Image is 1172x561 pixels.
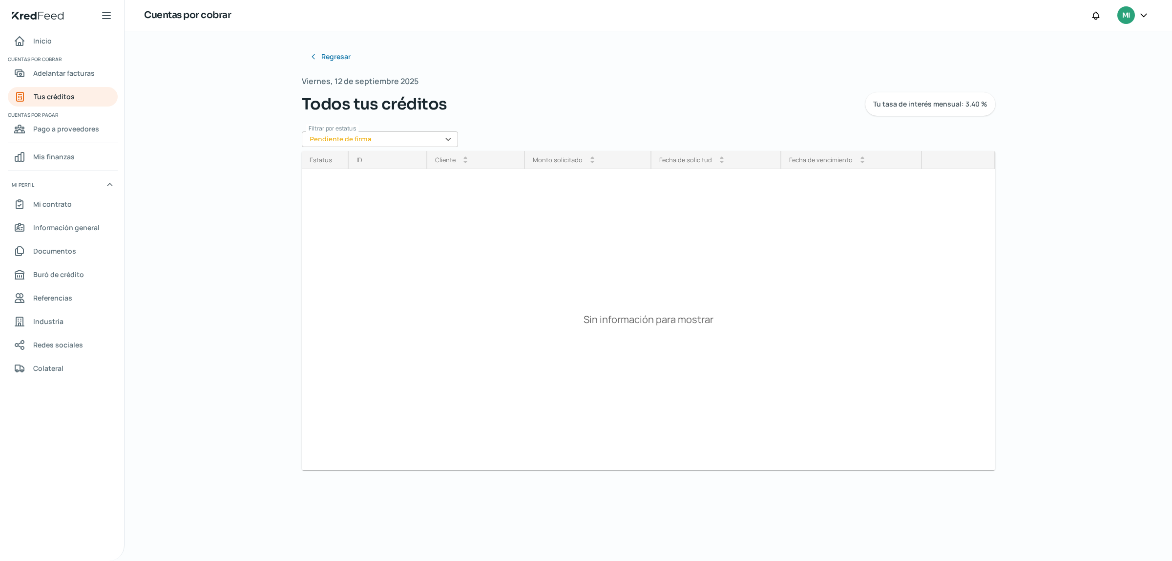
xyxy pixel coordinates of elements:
[33,292,72,304] span: Referencias
[356,155,362,164] div: ID
[8,335,118,355] a: Redes sociales
[8,194,118,214] a: Mi contrato
[33,198,72,210] span: Mi contrato
[33,67,95,79] span: Adelantar facturas
[8,55,116,64] span: Cuentas por cobrar
[590,160,594,164] i: arrow_drop_down
[8,87,118,107] a: Tus créditos
[580,309,717,330] h2: Sin información para mostrar
[33,268,84,280] span: Buró de crédito
[33,362,63,374] span: Colateral
[33,35,52,47] span: Inicio
[8,64,118,83] a: Adelantar facturas
[310,155,332,164] div: Estatus
[533,155,583,164] div: Monto solicitado
[33,245,76,257] span: Documentos
[8,119,118,139] a: Pago a proveedores
[33,151,75,163] span: Mis finanzas
[302,74,419,88] span: Viernes, 12 de septiembre 2025
[33,221,100,234] span: Información general
[8,218,118,237] a: Información general
[8,265,118,284] a: Buró de crédito
[8,288,118,308] a: Referencias
[463,160,467,164] i: arrow_drop_down
[33,123,99,135] span: Pago a proveedores
[8,312,118,331] a: Industria
[8,110,116,119] span: Cuentas por pagar
[34,90,75,103] span: Tus créditos
[860,160,864,164] i: arrow_drop_down
[873,101,987,108] span: Tu tasa de interés mensual: 3.40 %
[8,31,118,51] a: Inicio
[12,180,34,189] span: Mi perfil
[33,315,63,327] span: Industria
[302,92,447,116] span: Todos tus créditos
[8,241,118,261] a: Documentos
[33,339,83,351] span: Redes sociales
[720,160,724,164] i: arrow_drop_down
[789,155,853,164] div: Fecha de vencimiento
[435,155,456,164] div: Cliente
[659,155,712,164] div: Fecha de solicitud
[302,47,358,66] button: Regresar
[144,8,231,22] h1: Cuentas por cobrar
[1122,10,1130,22] span: MI
[8,147,118,167] a: Mis finanzas
[321,53,351,60] span: Regresar
[309,124,356,132] span: Filtrar por estatus
[8,359,118,378] a: Colateral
